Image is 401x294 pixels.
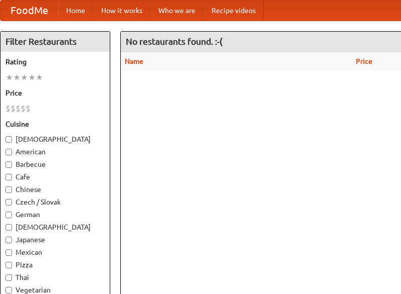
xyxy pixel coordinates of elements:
li: $ [11,103,16,114]
li: $ [26,103,31,114]
label: Japanese [6,235,105,245]
input: Japanese [6,237,12,243]
ng-pluralize: No restaurants found. :-( [126,37,223,46]
a: How it works [93,1,150,21]
h5: Rating [6,57,105,67]
input: [DEMOGRAPHIC_DATA] [6,224,12,231]
a: Recipe videos [204,1,264,21]
input: German [6,212,12,218]
label: Czech / Slovak [6,197,105,207]
input: Barbecue [6,161,12,168]
li: ★ [13,72,21,83]
input: Pizza [6,262,12,268]
li: ★ [36,72,43,83]
input: American [6,149,12,155]
label: American [6,147,105,157]
label: German [6,210,105,220]
input: Cafe [6,174,12,180]
li: $ [6,103,11,114]
a: FoodMe [1,1,58,21]
li: $ [21,103,26,114]
li: $ [16,103,21,114]
h5: Cuisine [6,119,105,129]
input: Thai [6,274,12,281]
input: Vegetarian [6,287,12,293]
label: Chinese [6,184,105,194]
label: Barbecue [6,159,105,169]
li: ★ [28,72,36,83]
h5: Price [6,88,105,98]
label: [DEMOGRAPHIC_DATA] [6,222,105,232]
input: Czech / Slovak [6,199,12,206]
li: ★ [21,72,28,83]
a: Price [356,57,372,65]
a: Name [125,57,143,65]
label: [DEMOGRAPHIC_DATA] [6,134,105,144]
li: ★ [6,72,13,83]
input: Chinese [6,186,12,193]
h4: Filter Restaurants [1,32,110,52]
label: Cafe [6,172,105,182]
input: Mexican [6,249,12,256]
a: Who we are [150,1,204,21]
label: Pizza [6,260,105,270]
a: Home [58,1,93,21]
label: Mexican [6,247,105,257]
input: [DEMOGRAPHIC_DATA] [6,136,12,143]
label: Thai [6,272,105,282]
